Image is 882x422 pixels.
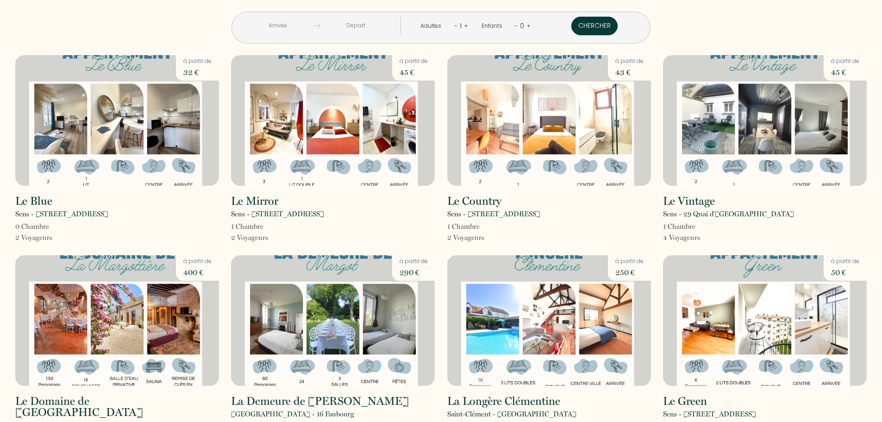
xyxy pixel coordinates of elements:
img: rental-image [231,255,435,386]
p: Saint-Clément - [GEOGRAPHIC_DATA] [447,409,576,420]
span: s [482,233,484,242]
a: - [454,21,457,30]
p: à partir de [615,257,644,266]
p: Sens - [STREET_ADDRESS] [15,208,108,220]
p: 1 Chambre [663,221,700,232]
p: Sens - [STREET_ADDRESS] [663,409,756,420]
span: s [697,233,700,242]
img: guests [313,22,320,29]
a: - [514,21,518,30]
h2: Le Domaine de [GEOGRAPHIC_DATA] [15,396,219,418]
p: 32 € [183,66,212,79]
h2: La Demeure de [PERSON_NAME] [231,396,409,407]
p: à partir de [400,57,428,66]
div: Enfants [482,22,506,31]
input: Départ [320,17,391,35]
p: 50 € [831,266,859,279]
p: 2 Voyageur [15,232,52,243]
img: rental-image [447,255,651,386]
h2: Le Mirror [231,195,278,207]
p: à partir de [400,257,428,266]
p: 400 € [183,266,212,279]
h2: Le Green [663,396,707,407]
span: s [265,233,268,242]
h2: Le Blue [15,195,52,207]
h2: Le Country [447,195,501,207]
h2: La Longère Clémentine [447,396,560,407]
p: Sens - [STREET_ADDRESS] [231,208,324,220]
p: à partir de [183,257,212,266]
div: Adultes [420,22,444,31]
p: à partir de [831,257,859,266]
p: 2 Voyageur [231,232,268,243]
img: rental-image [663,55,867,186]
div: 0 [518,19,526,33]
input: Arrivée [243,17,313,35]
a: + [464,21,468,30]
p: 1 Chambre [231,221,268,232]
img: rental-image [15,255,219,386]
p: Sens - 29 Quai d'[GEOGRAPHIC_DATA] [663,208,794,220]
img: rental-image [447,55,651,186]
img: rental-image [231,55,435,186]
a: + [526,21,531,30]
p: 4 Voyageur [663,232,700,243]
p: à partir de [615,57,644,66]
span: s [50,233,52,242]
p: 1 Chambre [447,221,484,232]
img: rental-image [663,255,867,386]
p: à partir de [183,57,212,66]
h2: Le Vintage [663,195,715,207]
div: 1 [457,19,464,33]
p: 45 € [400,66,428,79]
p: 43 € [615,66,644,79]
p: 0 Chambre [15,221,52,232]
p: 45 € [831,66,859,79]
img: rental-image [15,55,219,186]
button: Chercher [571,17,618,35]
p: à partir de [831,57,859,66]
p: 2 Voyageur [447,232,484,243]
p: 290 € [400,266,428,279]
p: Sens - [STREET_ADDRESS] [447,208,540,220]
p: 250 € [615,266,644,279]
